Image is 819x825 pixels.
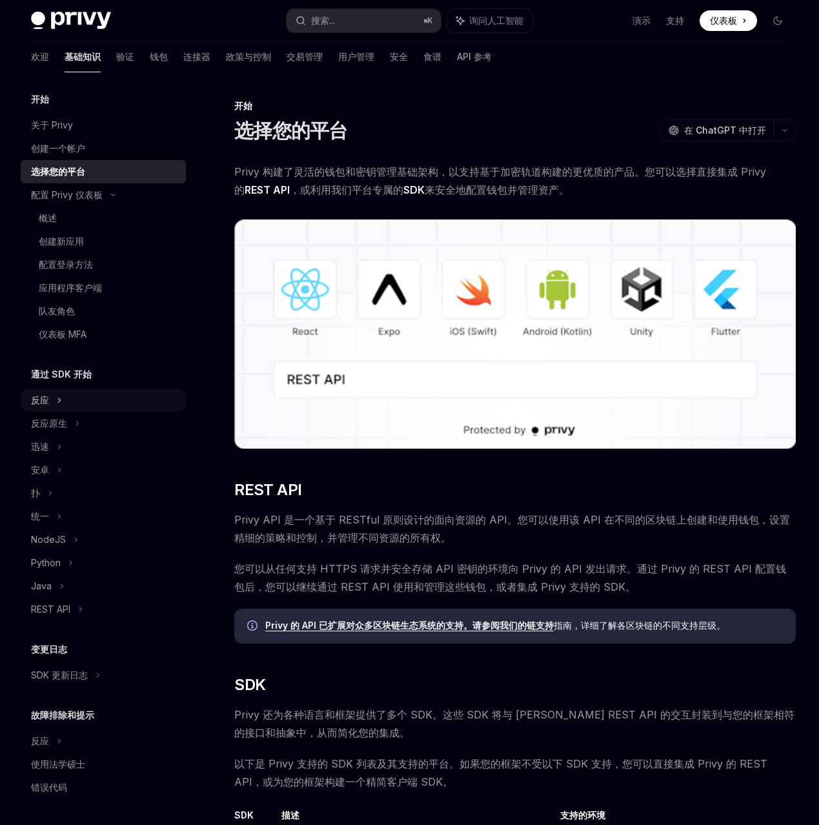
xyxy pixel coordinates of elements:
[31,143,85,154] font: 创建一个帐户
[31,51,49,62] font: 欢迎
[31,709,94,720] font: 故障排除和提示
[21,114,186,137] a: 关于 Privy
[226,41,271,72] a: 政策与控制
[423,15,427,25] font: ⌘
[31,735,49,746] font: 反应
[287,41,323,72] a: 交易管理
[234,480,301,499] font: REST API
[226,51,271,62] font: 政策与控制
[265,620,554,631] a: Privy 的 API 已扩展对众多区块链生态系统的支持。请参阅我们的链支持
[234,675,265,694] font: SDK
[21,207,186,230] a: 概述
[287,9,440,32] button: 搜索...⌘K
[31,189,103,200] font: 配置 Privy 仪表板
[660,119,774,141] button: 在 ChatGPT 中打开
[447,9,532,32] button: 询问人工智能
[338,51,374,62] font: 用户管理
[31,394,49,405] font: 反应
[116,41,134,72] a: 验证
[31,534,66,545] font: NodeJS
[427,15,433,25] font: K
[281,810,299,820] font: 描述
[390,41,408,72] a: 安全
[150,41,168,72] a: 钱包
[234,708,794,739] font: Privy 还为各种语言和框架提供了多个 SDK。这些 SDK 将与 [PERSON_NAME] REST API 的交互封装到与您的框架相符的接口和抽象中，从而简化您的集成。
[245,183,290,196] font: REST API
[31,557,61,568] font: Python
[287,51,323,62] font: 交易管理
[290,183,403,196] font: ，或利用我们平台专属的
[21,253,186,276] a: 配置登录方法
[31,12,111,30] img: 深色标志
[31,41,49,72] a: 欢迎
[31,669,88,680] font: SDK 更新日志
[457,51,492,62] font: API 参考
[234,757,767,788] font: 以下是 Privy 支持的 SDK 列表及其支持的平台。如果您的框架不受以下 SDK 支持，您可以直接集成 Privy 的 REST API，或为您的框架构建一个精简客户端 SDK。
[234,810,254,820] font: SDK
[31,604,70,615] font: REST API
[21,776,186,799] a: 错误代码
[716,620,725,631] font: 。
[234,219,796,449] img: 图片/Platform2.png
[21,300,186,323] a: 队友角色
[234,100,252,111] font: 开始
[403,183,425,196] font: SDK
[234,562,786,593] font: 您可以从任何支持 HTTPS 请求并安全存储 API 密钥的环境向 Privy 的 API 发出请求。通过 Privy 的 REST API 配置钱包后，您可以继续通过 REST API 使用和...
[469,15,523,26] font: 询问人工智能
[31,644,67,655] font: 变更日志
[684,125,766,136] font: 在 ChatGPT 中打开
[31,441,49,452] font: 迅速
[31,511,49,522] font: 统一
[390,51,408,62] font: 安全
[554,620,716,631] font: 指南，详细了解各区块链的不同支持层级
[21,230,186,253] a: 创建新应用
[423,41,441,72] a: 食谱
[234,165,766,196] font: Privy 构建了灵活的钱包和密钥管理基础架构，以支持基于加密轨道构建的更优质的产品。您可以选择直接集成 Privy 的
[560,810,605,820] font: 支持的环境
[666,14,684,27] a: 支持
[39,329,86,340] font: 仪表板 MFA
[247,620,260,633] svg: 信息
[767,10,788,31] button: 切换暗模式
[39,282,102,293] font: 应用程序客户端
[457,41,492,72] a: API 参考
[39,305,75,316] font: 队友角色
[39,236,84,247] font: 创建新应用
[234,513,790,544] font: Privy API 是一个基于 RESTful 原则设计的面向资源的 API。您可以使用该 API 在不同的区块链上创建和使用钱包，设置精细的策略和控制，并管理不同资源的所有权。
[65,41,101,72] a: 基础知识
[234,119,348,142] font: 选择您的平台
[31,580,52,591] font: Java
[338,41,374,72] a: 用户管理
[21,753,186,776] a: 使用法学硕士
[710,15,737,26] font: 仪表板
[31,119,73,130] font: 关于 Privy
[31,759,85,769] font: 使用法学硕士
[425,183,569,196] font: 来安全地配置钱包并管理资产。
[666,15,684,26] font: 支持
[39,212,57,223] font: 概述
[150,51,168,62] font: 钱包
[31,94,49,105] font: 开始
[21,137,186,160] a: 创建一个帐户
[632,14,651,27] a: 演示
[21,276,186,300] a: 应用程序客户端
[31,418,67,429] font: 反应原生
[31,369,92,380] font: 通过 SDK 开始
[700,10,757,31] a: 仪表板
[183,41,210,72] a: 连接器
[311,15,335,26] font: 搜索...
[65,51,101,62] font: 基础知识
[31,166,85,177] font: 选择您的平台
[31,487,40,498] font: 扑
[632,15,651,26] font: 演示
[183,51,210,62] font: 连接器
[21,323,186,346] a: 仪表板 MFA
[423,51,441,62] font: 食谱
[31,782,67,793] font: 错误代码
[116,51,134,62] font: 验证
[21,160,186,183] a: 选择您的平台
[39,259,93,270] font: 配置登录方法
[31,464,49,475] font: 安卓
